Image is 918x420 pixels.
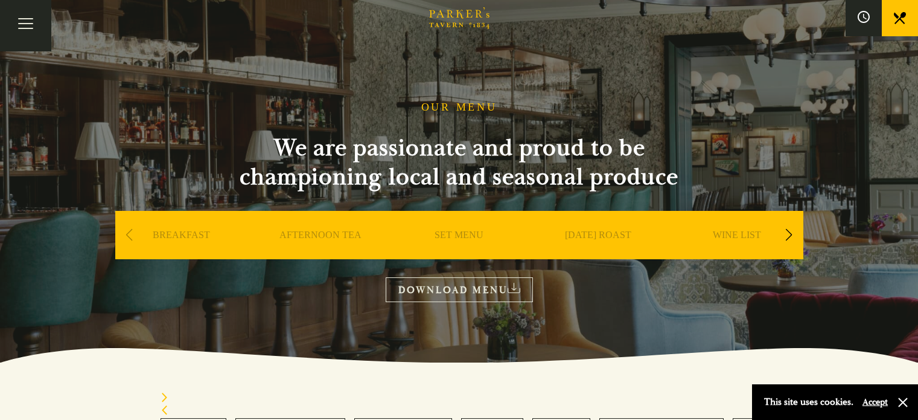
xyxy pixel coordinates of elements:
[279,229,362,277] a: AFTERNOON TEA
[153,229,210,277] a: BREAKFAST
[764,393,853,411] p: This site uses cookies.
[121,222,138,248] div: Previous slide
[161,405,758,418] div: Previous slide
[254,211,387,296] div: 2 / 9
[897,396,909,409] button: Close and accept
[218,134,701,192] h2: We are passionate and proud to be championing local and seasonal produce
[435,229,483,277] a: SET MENU
[161,393,758,405] div: Next slide
[532,211,665,296] div: 4 / 9
[781,222,797,248] div: Next slide
[393,211,526,296] div: 3 / 9
[421,101,497,114] h1: OUR MENU
[386,277,533,302] a: DOWNLOAD MENU
[115,211,248,296] div: 1 / 9
[862,396,888,408] button: Accept
[713,229,761,277] a: WINE LIST
[671,211,803,296] div: 5 / 9
[565,229,631,277] a: [DATE] ROAST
